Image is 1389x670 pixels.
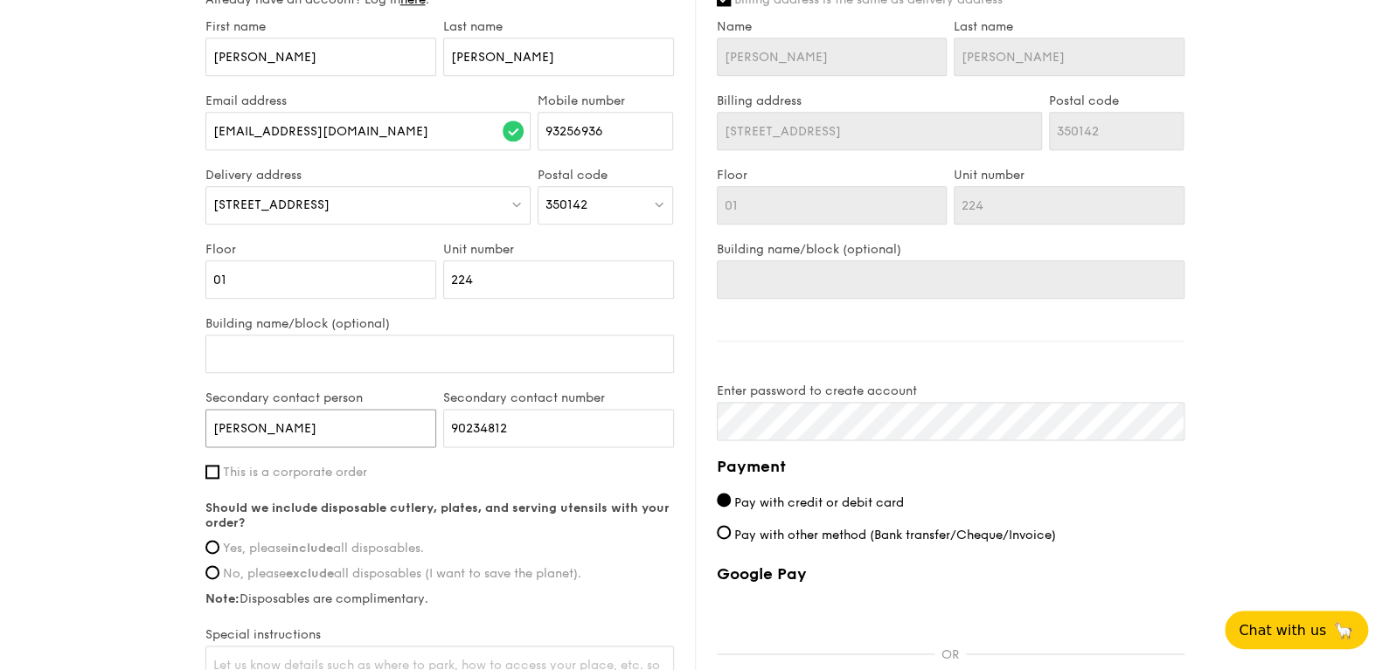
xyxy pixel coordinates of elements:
[717,454,1184,479] h4: Payment
[205,168,531,183] label: Delivery address
[1333,620,1354,640] span: 🦙
[1049,93,1184,108] label: Postal code
[734,494,904,509] span: Pay with credit or debit card
[443,390,674,405] label: Secondary contact number
[205,316,674,331] label: Building name/block (optional)
[717,493,731,507] input: Pay with credit or debit card
[717,525,731,539] input: Pay with other method (Bank transfer/Cheque/Invoice)
[717,168,948,183] label: Floor
[503,121,524,142] img: icon-success.f839ccf9.svg
[653,197,665,211] img: icon-dropdown.fa26e9f9.svg
[205,390,436,405] label: Secondary contact person
[545,197,587,212] span: 350142
[443,242,674,257] label: Unit number
[510,197,523,211] img: icon-dropdown.fa26e9f9.svg
[717,19,948,34] label: Name
[205,19,436,34] label: First name
[288,541,333,556] strong: include
[205,93,531,108] label: Email address
[223,465,367,480] span: This is a corporate order
[205,591,240,606] strong: Note:
[286,566,334,581] strong: exclude
[213,197,330,212] span: [STREET_ADDRESS]
[205,465,219,479] input: This is a corporate order
[1239,622,1326,639] span: Chat with us
[717,383,1184,398] label: Enter password to create account
[223,541,424,556] span: Yes, please all disposables.
[443,19,674,34] label: Last name
[1225,611,1368,649] button: Chat with us🦙
[954,19,1184,34] label: Last name
[934,647,966,662] p: OR
[734,527,1056,542] span: Pay with other method (Bank transfer/Cheque/Invoice)
[205,242,436,257] label: Floor
[717,93,1042,108] label: Billing address
[205,591,674,606] label: Disposables are complimentary.
[538,93,673,108] label: Mobile number
[717,564,1184,584] label: Google Pay
[223,566,581,581] span: No, please all disposables (I want to save the planet).
[717,242,1184,257] label: Building name/block (optional)
[717,594,1184,632] iframe: Secure payment button frame
[954,168,1184,183] label: Unit number
[205,501,670,530] strong: Should we include disposable cutlery, plates, and serving utensils with your order?
[538,168,673,183] label: Postal code
[205,627,674,642] label: Special instructions
[205,540,219,554] input: Yes, pleaseincludeall disposables.
[205,565,219,579] input: No, pleaseexcludeall disposables (I want to save the planet).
